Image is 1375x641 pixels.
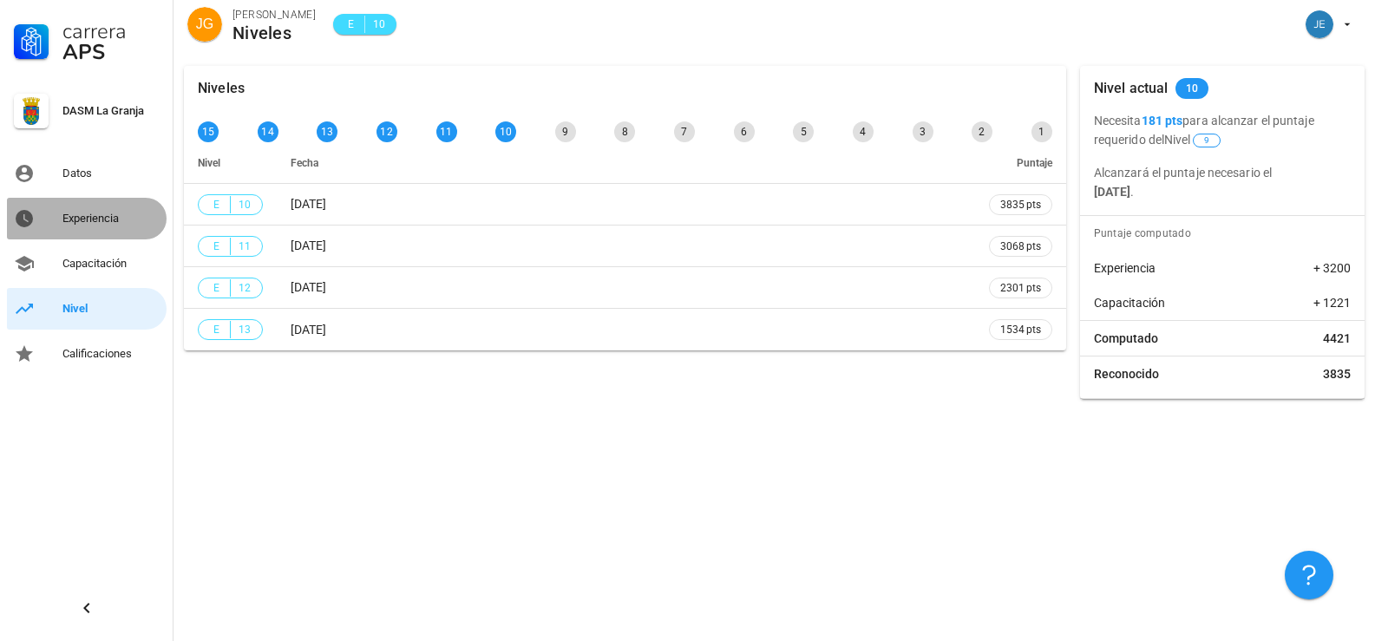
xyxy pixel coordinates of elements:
[1094,259,1156,277] span: Experiencia
[62,167,160,180] div: Datos
[1094,365,1159,383] span: Reconocido
[1094,294,1165,311] span: Capacitación
[7,153,167,194] a: Datos
[495,121,516,142] div: 10
[62,104,160,118] div: DASM La Granja
[7,288,167,330] a: Nivel
[1087,216,1365,251] div: Puntaje computado
[62,42,160,62] div: APS
[1094,66,1169,111] div: Nivel actual
[614,121,635,142] div: 8
[436,121,457,142] div: 11
[232,6,316,23] div: [PERSON_NAME]
[198,121,219,142] div: 15
[62,212,160,226] div: Experiencia
[291,239,326,252] span: [DATE]
[1142,114,1183,128] b: 181 pts
[238,321,252,338] span: 13
[1323,330,1351,347] span: 4421
[1017,157,1052,169] span: Puntaje
[1323,365,1351,383] span: 3835
[1164,133,1222,147] span: Nivel
[1094,330,1158,347] span: Computado
[198,66,245,111] div: Niveles
[913,121,933,142] div: 3
[317,121,337,142] div: 13
[62,347,160,361] div: Calificaciones
[196,7,213,42] span: JG
[734,121,755,142] div: 6
[1000,321,1041,338] span: 1534 pts
[187,7,222,42] div: avatar
[372,16,386,33] span: 10
[7,243,167,285] a: Capacitación
[209,196,223,213] span: E
[277,142,975,184] th: Fecha
[975,142,1066,184] th: Puntaje
[793,121,814,142] div: 5
[1000,238,1041,255] span: 3068 pts
[291,157,318,169] span: Fecha
[1094,185,1131,199] b: [DATE]
[198,157,220,169] span: Nivel
[238,196,252,213] span: 10
[209,279,223,297] span: E
[1000,196,1041,213] span: 3835 pts
[376,121,397,142] div: 12
[209,238,223,255] span: E
[972,121,992,142] div: 2
[1000,279,1041,297] span: 2301 pts
[1306,10,1333,38] div: avatar
[238,279,252,297] span: 12
[1094,111,1351,149] p: Necesita para alcanzar el puntaje requerido del
[62,302,160,316] div: Nivel
[232,23,316,43] div: Niveles
[7,198,167,239] a: Experiencia
[258,121,278,142] div: 14
[344,16,357,33] span: E
[1031,121,1052,142] div: 1
[1186,78,1199,99] span: 10
[62,21,160,42] div: Carrera
[1313,294,1351,311] span: + 1221
[238,238,252,255] span: 11
[853,121,874,142] div: 4
[291,323,326,337] span: [DATE]
[674,121,695,142] div: 7
[291,197,326,211] span: [DATE]
[1094,163,1351,201] p: Alcanzará el puntaje necesario el .
[1313,259,1351,277] span: + 3200
[555,121,576,142] div: 9
[184,142,277,184] th: Nivel
[62,257,160,271] div: Capacitación
[291,280,326,294] span: [DATE]
[209,321,223,338] span: E
[7,333,167,375] a: Calificaciones
[1204,134,1209,147] span: 9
